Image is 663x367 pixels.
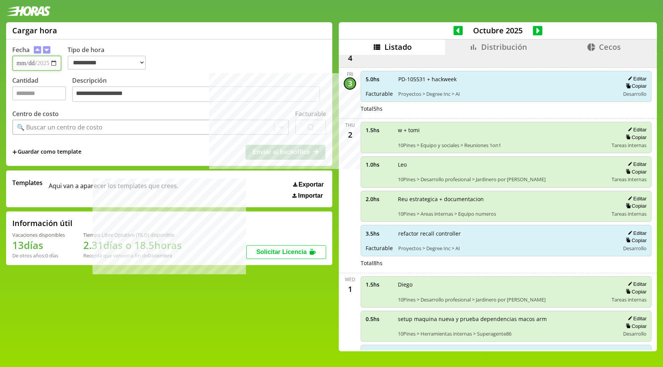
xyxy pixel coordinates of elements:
[361,259,651,267] div: Total 8 hs
[366,161,393,168] span: 1.0 hs
[623,323,647,329] button: Copiar
[625,281,647,287] button: Editar
[398,296,606,303] span: 10Pines > Desarrollo profesional > Jardinero por [PERSON_NAME]
[623,90,647,97] span: Desarrollo
[344,77,356,90] div: 3
[295,110,326,118] label: Facturable
[625,230,647,236] button: Editar
[12,76,72,104] label: Cantidad
[256,249,307,255] span: Solicitar Licencia
[12,238,65,252] h1: 13 días
[463,25,533,36] span: Octubre 2025
[398,161,606,168] span: Leo
[366,230,393,237] span: 3.5 hs
[398,126,606,134] span: w + tomi
[612,176,647,183] span: Tareas internas
[625,195,647,202] button: Editar
[12,148,17,156] span: +
[398,195,606,203] span: Reu estrategica + documentacion
[347,71,353,77] div: Fri
[83,238,182,252] h1: 2.31 días o 18.5 horas
[625,315,647,322] button: Editar
[623,134,647,141] button: Copiar
[366,281,393,288] span: 1.5 hs
[344,128,356,141] div: 2
[366,90,393,97] span: Facturable
[83,231,182,238] div: Tiempo Libre Optativo (TiLO) disponible
[246,245,326,259] button: Solicitar Licencia
[366,350,393,357] span: 5.0 hs
[398,315,614,323] span: setup maquina nueva y prueba dependencias macos arm
[366,315,393,323] span: 0.5 hs
[345,276,355,283] div: Wed
[298,192,323,199] span: Importar
[72,76,326,104] label: Descripción
[623,203,647,209] button: Copiar
[12,25,57,36] h1: Cargar hora
[612,210,647,217] span: Tareas internas
[6,6,51,16] img: logotipo
[398,330,614,337] span: 10Pines > Herramientas internas > Superagente86
[17,123,102,131] div: 🔍 Buscar un centro de costo
[623,288,647,295] button: Copiar
[398,75,614,83] span: PD-105531 + hackweek
[612,142,647,149] span: Tareas internas
[12,110,59,118] label: Centro de costo
[345,122,355,128] div: Thu
[481,42,527,52] span: Distribución
[366,244,393,252] span: Facturable
[344,283,356,295] div: 1
[344,52,356,64] div: 4
[623,237,647,244] button: Copiar
[49,179,178,199] span: Aqui van a aparecer los templates que crees.
[339,55,657,351] div: scrollable content
[384,42,412,52] span: Listado
[366,126,393,134] span: 1.5 hs
[623,245,647,252] span: Desarrollo
[299,181,324,188] span: Exportar
[12,179,43,187] span: Templates
[83,252,182,259] div: Recordá que vencen a fin de
[398,210,606,217] span: 10Pines > Areas internas > Equipo numeros
[625,350,647,356] button: Editar
[612,296,647,303] span: Tareas internas
[12,231,65,238] div: Vacaciones disponibles
[398,90,614,97] span: Proyectos > Degree Inc > AI
[68,46,152,71] label: Tipo de hora
[625,126,647,133] button: Editar
[366,75,393,83] span: 5.0 hs
[398,142,606,149] span: 10Pines > Equipo y sociales > Reuniones 1on1
[398,245,614,252] span: Proyectos > Degree Inc > AI
[625,75,647,82] button: Editar
[398,281,606,288] span: Diego
[599,42,621,52] span: Cecos
[68,56,146,70] select: Tipo de hora
[361,105,651,112] div: Total 5 hs
[623,330,647,337] span: Desarrollo
[623,83,647,89] button: Copiar
[72,86,320,102] textarea: Descripción
[366,195,393,203] span: 2.0 hs
[623,169,647,175] button: Copiar
[12,218,73,228] h2: Información útil
[12,86,66,100] input: Cantidad
[398,350,614,357] span: PD-104204
[12,46,30,54] label: Fecha
[12,148,81,156] span: +Guardar como template
[12,252,65,259] div: De otros años: 0 días
[148,252,172,259] b: Diciembre
[625,161,647,167] button: Editar
[398,176,606,183] span: 10Pines > Desarrollo profesional > Jardinero por [PERSON_NAME]
[291,181,326,188] button: Exportar
[398,230,614,237] span: refactor recall controller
